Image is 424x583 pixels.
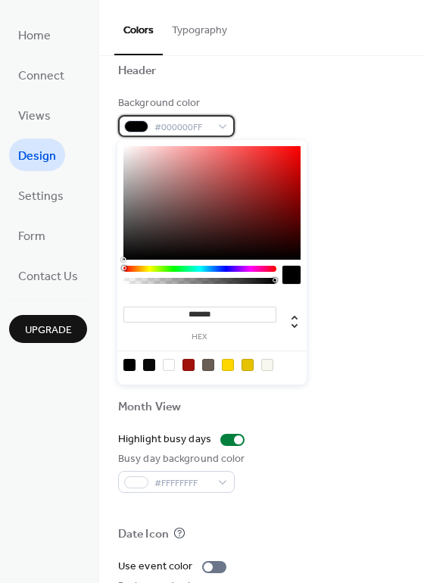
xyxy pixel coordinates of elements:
a: Contact Us [9,259,87,291]
div: rgb(0, 0, 0) [123,359,136,371]
a: Connect [9,58,73,91]
span: Connect [18,64,64,88]
span: Upgrade [25,323,72,338]
div: Use event color [118,559,193,575]
div: rgb(161, 18, 10) [182,359,195,371]
a: Design [9,139,65,171]
div: rgb(255, 255, 255) [163,359,175,371]
div: Busy day background color [118,451,245,467]
button: Upgrade [9,315,87,343]
a: Form [9,219,55,251]
div: rgb(230, 194, 0) [242,359,254,371]
a: Home [9,18,60,51]
div: Date Icon [118,527,169,543]
span: Form [18,225,45,248]
div: rgb(248, 248, 240) [261,359,273,371]
a: Views [9,98,60,131]
div: rgb(106, 93, 83) [202,359,214,371]
span: Contact Us [18,265,78,288]
a: Settings [9,179,73,211]
div: Header [118,64,157,79]
div: Background color [118,95,232,111]
div: Highlight busy days [118,432,211,447]
div: rgb(255, 215, 0) [222,359,234,371]
span: Home [18,24,51,48]
span: Design [18,145,56,168]
span: #000000FF [154,120,210,136]
span: #FFFFFFFF [154,475,210,491]
div: Month View [118,400,181,416]
div: rgb(8, 8, 8) [143,359,155,371]
span: Settings [18,185,64,208]
label: hex [123,333,276,341]
span: Views [18,104,51,128]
